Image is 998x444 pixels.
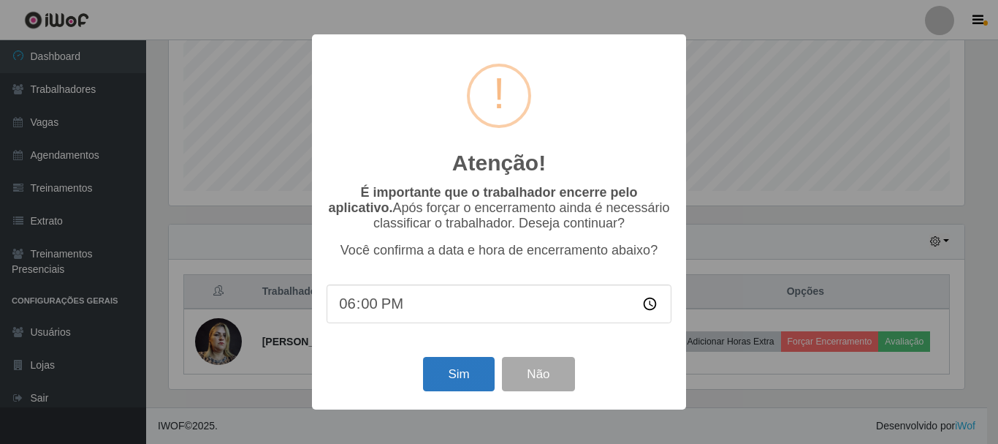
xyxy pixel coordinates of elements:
[423,357,494,391] button: Sim
[327,243,671,258] p: Você confirma a data e hora de encerramento abaixo?
[328,185,637,215] b: É importante que o trabalhador encerre pelo aplicativo.
[452,150,546,176] h2: Atenção!
[327,185,671,231] p: Após forçar o encerramento ainda é necessário classificar o trabalhador. Deseja continuar?
[502,357,574,391] button: Não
